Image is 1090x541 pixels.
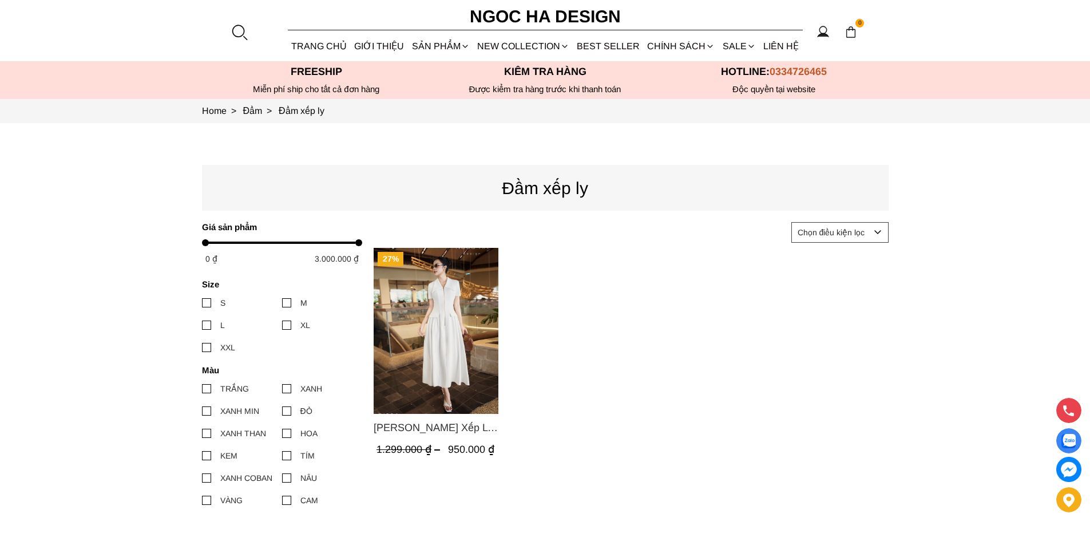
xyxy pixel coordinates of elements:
div: HOA [300,427,318,440]
p: Freeship [202,66,431,78]
img: Ella Dress_Đầm Xếp Ly Xòe Khóa Đồng Màu Trắng D1006 [374,248,498,414]
img: Display image [1061,434,1076,448]
div: KEM [220,449,237,462]
span: > [227,106,241,116]
h6: Độc quyền tại website [660,84,889,94]
font: Kiểm tra hàng [504,66,586,77]
span: > [262,106,276,116]
div: XANH MIN [220,405,259,417]
a: Ngoc Ha Design [459,3,631,30]
div: Chính sách [644,31,719,61]
h4: Màu [202,365,355,375]
div: CAM [300,494,318,507]
a: Link to Home [202,106,243,116]
span: 0 [855,19,865,28]
a: BEST SELLER [573,31,644,61]
a: NEW COLLECTION [473,31,573,61]
h4: Giá sản phẩm [202,222,355,232]
div: ĐỎ [300,405,312,417]
a: LIÊN HỆ [759,31,802,61]
div: Miễn phí ship cho tất cả đơn hàng [202,84,431,94]
h4: Size [202,279,355,289]
div: XXL [220,341,235,354]
span: [PERSON_NAME] Xếp Ly Xòe Khóa Đồng Màu Trắng D1006 [374,420,498,436]
a: Product image - Ella Dress_Đầm Xếp Ly Xòe Khóa Đồng Màu Trắng D1006 [374,248,498,414]
div: XANH [300,382,322,395]
div: VÀNG [220,494,243,507]
span: 0334726465 [770,66,827,77]
a: SALE [719,31,759,61]
span: 0 ₫ [205,254,217,263]
a: Display image [1056,428,1081,453]
p: Đầm xếp ly [202,175,889,202]
span: 3.000.000 ₫ [315,254,359,263]
p: Hotline: [660,66,889,78]
img: img-CART-ICON-ksit0nf1 [845,26,857,38]
div: S [220,297,225,309]
a: Link to Ella Dress_Đầm Xếp Ly Xòe Khóa Đồng Màu Trắng D1006 [374,420,498,436]
a: Link to Đầm [243,106,279,116]
div: SẢN PHẨM [408,31,473,61]
div: L [220,319,225,331]
div: XL [300,319,310,331]
div: NÂU [300,472,317,484]
p: Được kiểm tra hàng trước khi thanh toán [431,84,660,94]
a: messenger [1056,457,1081,482]
a: TRANG CHỦ [288,31,351,61]
div: M [300,297,307,309]
div: TRẮNG [220,382,249,395]
a: Link to Đầm xếp ly [279,106,324,116]
a: GIỚI THIỆU [351,31,408,61]
span: 1.299.000 ₫ [376,444,443,456]
div: XANH COBAN [220,472,272,484]
div: TÍM [300,449,315,462]
div: XANH THAN [220,427,266,440]
span: 950.000 ₫ [448,444,494,456]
